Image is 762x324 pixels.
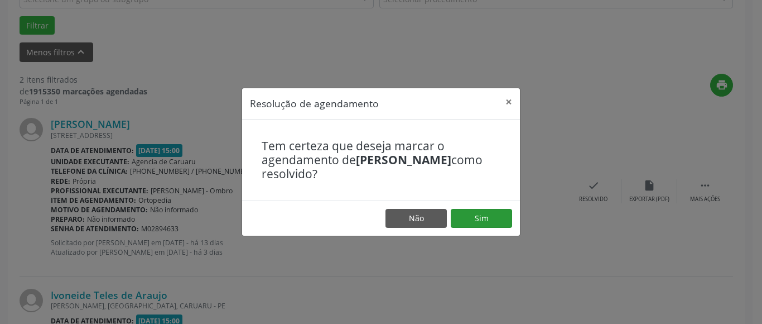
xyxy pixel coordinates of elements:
h4: Tem certeza que deseja marcar o agendamento de como resolvido? [262,139,500,182]
button: Não [385,209,447,228]
h5: Resolução de agendamento [250,96,379,111]
button: Sim [451,209,512,228]
b: [PERSON_NAME] [356,152,451,168]
button: Close [498,88,520,116]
